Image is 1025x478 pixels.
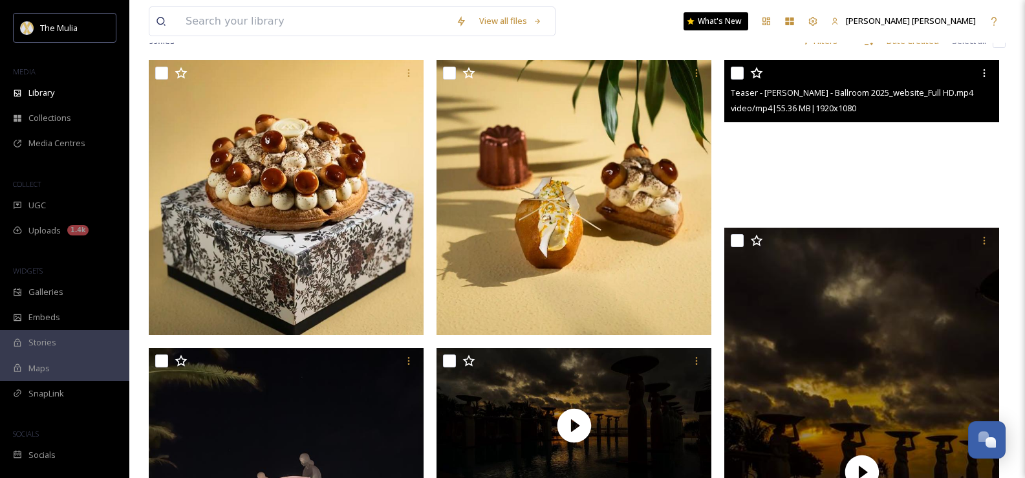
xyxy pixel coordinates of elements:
span: UGC [28,199,46,212]
span: SOCIALS [13,429,39,439]
span: Collections [28,112,71,124]
a: [PERSON_NAME] [PERSON_NAME] [825,8,982,34]
div: 1.4k [67,225,89,235]
input: Search your library [179,7,449,36]
span: Maps [28,362,50,375]
button: Open Chat [968,421,1006,459]
span: SnapLink [28,387,64,400]
span: Media Centres [28,137,85,149]
a: What's New [684,12,748,30]
span: [PERSON_NAME] [PERSON_NAME] [846,15,976,27]
span: Galleries [28,286,63,298]
span: MEDIA [13,67,36,76]
span: Uploads [28,224,61,237]
a: View all files [473,8,548,34]
span: The Mulia [40,22,78,34]
video: Teaser - NYE - Ballroom 2025_website_Full HD.mp4 [724,60,999,215]
span: COLLECT [13,179,41,189]
span: Embeds [28,311,60,323]
span: Socials [28,449,56,461]
img: mulia_logo.png [21,21,34,34]
img: Saint Honoré.JPG [149,60,424,335]
span: video/mp4 | 55.36 MB | 1920 x 1080 [731,102,856,114]
img: Petits Gâteaux Collection.JPG [437,60,711,335]
span: WIDGETS [13,266,43,276]
span: Library [28,87,54,99]
span: Stories [28,336,56,349]
span: Teaser - [PERSON_NAME] - Ballroom 2025_website_Full HD.mp4 [731,87,973,98]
